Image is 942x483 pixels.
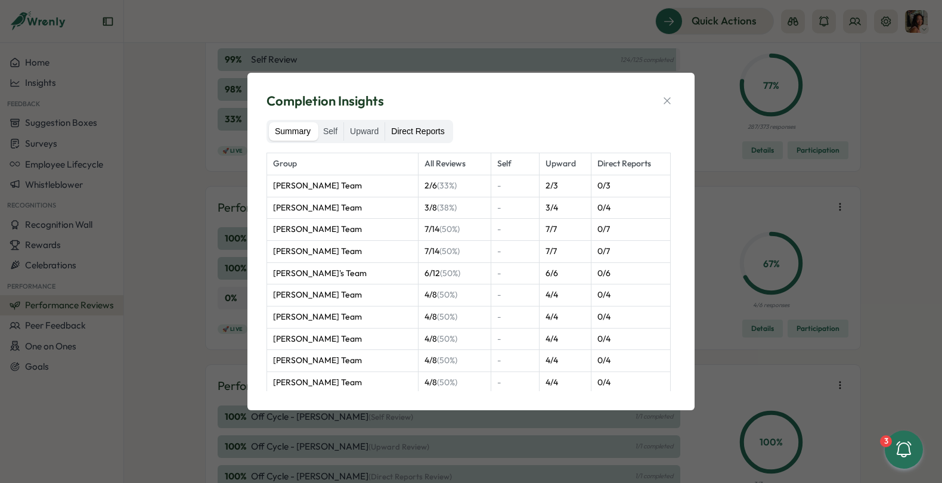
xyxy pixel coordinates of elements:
[437,202,457,213] span: (38%)
[419,219,491,241] td: 7 / 14
[267,197,419,219] td: [PERSON_NAME] Team
[419,306,491,329] td: 4 / 8
[591,306,670,329] td: 0 / 4
[885,431,923,469] button: 3
[437,180,457,191] span: (33%)
[491,284,540,306] td: -
[491,328,540,350] td: -
[540,350,591,372] td: 4 / 4
[591,197,670,219] td: 0 / 4
[267,306,419,329] td: [PERSON_NAME] Team
[491,197,540,219] td: -
[591,175,670,197] td: 0 / 3
[437,311,457,322] span: (50%)
[437,333,457,344] span: (50%)
[267,92,384,110] span: Completion Insights
[591,350,670,372] td: 0 / 4
[267,372,419,394] td: [PERSON_NAME] Team
[419,175,491,197] td: 2 / 6
[540,284,591,306] td: 4 / 4
[540,153,591,175] th: Upward
[491,219,540,241] td: -
[267,284,419,306] td: [PERSON_NAME] Team
[491,153,540,175] th: Self
[267,175,419,197] td: [PERSON_NAME] Team
[591,240,670,262] td: 0 / 7
[419,197,491,219] td: 3 / 8
[491,306,540,329] td: -
[267,328,419,350] td: [PERSON_NAME] Team
[491,350,540,372] td: -
[439,246,460,256] span: (50%)
[540,219,591,241] td: 7 / 7
[540,306,591,329] td: 4 / 4
[591,153,670,175] th: Direct Reports
[419,328,491,350] td: 4 / 8
[437,377,457,388] span: (50%)
[491,240,540,262] td: -
[540,372,591,394] td: 4 / 4
[591,372,670,394] td: 0 / 4
[317,122,343,141] label: Self
[591,262,670,284] td: 0 / 6
[540,240,591,262] td: 7 / 7
[437,355,457,366] span: (50%)
[439,224,460,234] span: (50%)
[419,153,491,175] th: All Reviews
[591,219,670,241] td: 0 / 7
[591,284,670,306] td: 0 / 4
[269,122,317,141] label: Summary
[440,268,460,278] span: (50%)
[419,240,491,262] td: 7 / 14
[540,175,591,197] td: 2 / 3
[491,372,540,394] td: -
[419,372,491,394] td: 4 / 8
[491,262,540,284] td: -
[880,435,892,447] div: 3
[437,289,457,300] span: (50%)
[540,262,591,284] td: 6 / 6
[419,262,491,284] td: 6 / 12
[419,350,491,372] td: 4 / 8
[540,197,591,219] td: 3 / 4
[267,240,419,262] td: [PERSON_NAME] Team
[491,175,540,197] td: -
[591,328,670,350] td: 0 / 4
[267,219,419,241] td: [PERSON_NAME] Team
[385,122,450,141] label: Direct Reports
[540,328,591,350] td: 4 / 4
[267,153,419,175] th: Group
[344,122,385,141] label: Upward
[419,284,491,306] td: 4 / 8
[267,350,419,372] td: [PERSON_NAME] Team
[267,262,419,284] td: [PERSON_NAME]'s Team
